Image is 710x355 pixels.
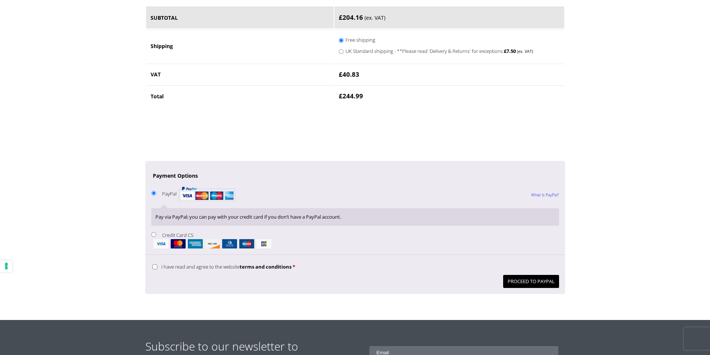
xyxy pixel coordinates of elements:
[146,64,334,85] th: VAT
[365,14,385,21] small: (ex. VAT)
[162,190,235,197] label: PayPal
[154,239,168,248] img: visa
[503,275,559,288] button: Proceed to PayPal
[151,232,559,248] label: Credit Card CS
[504,48,516,54] bdi: 7.50
[146,7,334,28] th: Subtotal
[188,239,203,248] img: amex
[171,239,186,248] img: mastercard
[504,48,507,54] span: £
[146,85,334,107] th: Total
[205,239,220,248] img: discover
[345,35,545,44] label: Free shipping
[339,13,363,22] bdi: 204.16
[339,92,343,100] span: £
[293,263,295,270] abbr: required
[531,185,559,205] a: What is PayPal?
[152,264,157,269] input: I have read and agree to the websiteterms and conditions *
[339,13,343,22] span: £
[155,213,554,221] p: Pay via PayPal; you can pay with your credit card if you don’t have a PayPal account.
[179,184,235,204] img: PayPal acceptance mark
[145,116,259,145] iframe: reCAPTCHA
[339,92,363,100] bdi: 244.99
[339,70,343,79] span: £
[339,70,359,79] bdi: 40.83
[239,239,254,248] img: maestro
[222,239,237,248] img: dinersclub
[161,263,291,270] span: I have read and agree to the website
[256,239,271,248] img: jcb
[240,263,291,270] a: terms and conditions
[517,48,533,54] small: (ex. VAT)
[345,46,545,55] label: UK Standard shipping - **Please read 'Delivery & Returns' for exceptions:
[146,29,334,63] th: Shipping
